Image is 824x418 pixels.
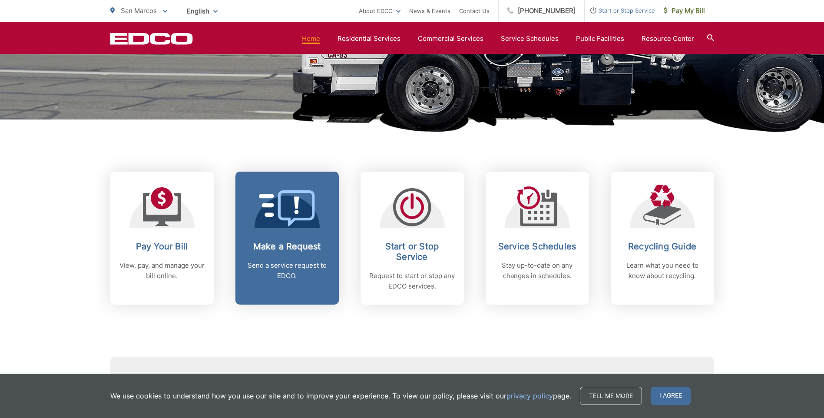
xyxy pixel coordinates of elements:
[244,260,330,281] p: Send a service request to EDCO.
[506,391,553,401] a: privacy policy
[302,33,320,44] a: Home
[119,260,205,281] p: View, pay, and manage your bill online.
[110,391,571,401] p: We use cookies to understand how you use our site and to improve your experience. To view our pol...
[486,172,589,305] a: Service Schedules Stay up-to-date on any changes in schedules.
[418,33,483,44] a: Commercial Services
[369,241,455,262] h2: Start or Stop Service
[642,33,694,44] a: Resource Center
[580,387,642,405] a: Tell me more
[409,6,450,16] a: News & Events
[110,172,214,305] a: Pay Your Bill View, pay, and manage your bill online.
[119,241,205,252] h2: Pay Your Bill
[651,387,691,405] span: I agree
[501,33,559,44] a: Service Schedules
[576,33,624,44] a: Public Facilities
[459,6,490,16] a: Contact Us
[338,33,400,44] a: Residential Services
[359,6,400,16] a: About EDCO
[664,6,705,16] span: Pay My Bill
[619,260,705,281] p: Learn what you need to know about recycling.
[235,172,339,305] a: Make a Request Send a service request to EDCO.
[110,33,193,45] a: EDCD logo. Return to the homepage.
[494,241,580,252] h2: Service Schedules
[611,172,714,305] a: Recycling Guide Learn what you need to know about recycling.
[369,271,455,292] p: Request to start or stop any EDCO services.
[244,241,330,252] h2: Make a Request
[619,241,705,252] h2: Recycling Guide
[494,260,580,281] p: Stay up-to-date on any changes in schedules.
[180,3,224,19] span: English
[121,7,157,15] span: San Marcos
